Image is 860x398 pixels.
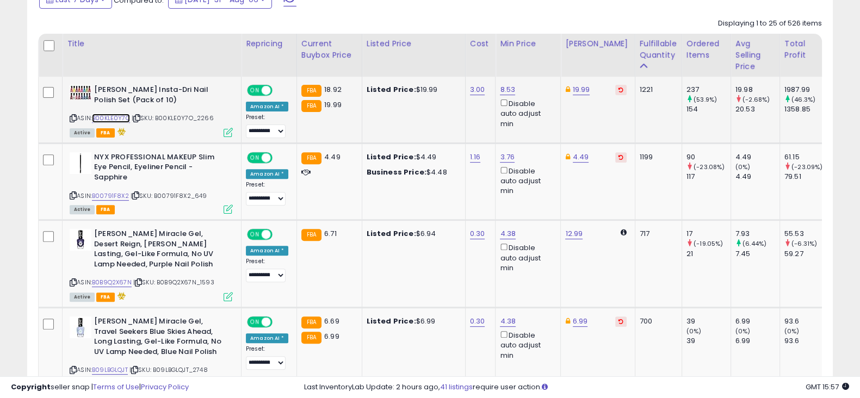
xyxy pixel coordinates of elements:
div: Amazon AI * [246,246,288,256]
div: Cost [470,38,491,49]
small: FBA [301,85,321,97]
a: 1.16 [470,152,481,163]
div: 717 [640,229,673,239]
small: (46.3%) [791,95,815,104]
a: 8.53 [500,84,515,95]
div: $4.49 [367,152,457,162]
div: Last InventoryLab Update: 2 hours ago, require user action. [304,382,849,393]
span: | SKU: B0B9Q2X67N_1593 [133,278,214,287]
img: 41KC-HrKtPL._SL40_.jpg [70,316,91,338]
div: Repricing [246,38,292,49]
a: B00791F8X2 [92,191,129,201]
b: [PERSON_NAME] Miracle Gel, Desert Reign, [PERSON_NAME] Lasting, Gel-Like Formula, No UV Lamp Need... [94,229,226,272]
small: (53.9%) [694,95,717,104]
b: Business Price: [367,167,426,177]
div: 4.49 [735,152,779,162]
div: Disable auto adjust min [500,97,552,129]
div: 1358.85 [784,104,828,114]
div: Amazon AI * [246,102,288,111]
div: $6.94 [367,229,457,239]
a: 41 listings [440,382,473,392]
span: 6.99 [324,331,339,341]
small: FBA [301,100,321,112]
div: Listed Price [367,38,461,49]
div: Preset: [246,258,288,282]
b: Listed Price: [367,228,416,239]
div: 700 [640,316,673,326]
small: (-6.31%) [791,239,817,248]
small: (-23.08%) [694,163,725,171]
a: 4.49 [573,152,589,163]
div: Title [67,38,237,49]
div: seller snap | | [11,382,189,393]
span: OFF [271,318,288,327]
div: Total Profit [784,38,824,61]
img: 31rlcwBXglL._SL40_.jpg [70,152,91,174]
div: Amazon AI * [246,333,288,343]
div: $19.99 [367,85,457,95]
img: 41B3DXvyXPL._SL40_.jpg [70,229,91,251]
a: Terms of Use [93,382,139,392]
span: OFF [271,230,288,239]
span: 19.99 [324,100,342,110]
div: 4.49 [735,172,779,182]
small: (0%) [735,163,751,171]
span: OFF [271,86,288,95]
b: Listed Price: [367,316,416,326]
div: 79.51 [784,172,828,182]
span: 6.71 [324,228,337,239]
div: 93.6 [784,316,828,326]
span: ON [248,230,262,239]
div: [PERSON_NAME] [565,38,630,49]
div: Avg Selling Price [735,38,775,72]
div: Fulfillable Quantity [640,38,677,61]
div: Current Buybox Price [301,38,357,61]
a: 12.99 [565,228,583,239]
small: (0%) [784,327,800,335]
div: ASIN: [70,229,233,300]
b: [PERSON_NAME] Insta-Dri Nail Polish Set (Pack of 10) [94,85,226,108]
a: 0.30 [470,228,485,239]
div: Ordered Items [686,38,726,61]
small: (6.44%) [743,239,766,248]
small: FBA [301,229,321,241]
a: 19.99 [573,84,590,95]
span: 4.49 [324,152,341,162]
div: 154 [686,104,731,114]
i: hazardous material [115,292,126,300]
span: All listings currently available for purchase on Amazon [70,293,95,302]
span: 18.92 [324,84,342,95]
div: 21 [686,249,731,259]
div: 90 [686,152,731,162]
div: 117 [686,172,731,182]
span: FBA [96,293,115,302]
span: All listings currently available for purchase on Amazon [70,205,95,214]
div: $4.48 [367,167,457,177]
a: 0.30 [470,316,485,327]
div: 59.27 [784,249,828,259]
span: ON [248,86,262,95]
small: FBA [301,316,321,328]
div: $6.99 [367,316,457,326]
span: OFF [271,153,288,162]
div: Disable auto adjust min [500,241,552,273]
span: 6.69 [324,316,339,326]
a: B00KLE0Y7O [92,114,130,123]
b: Listed Price: [367,84,416,95]
small: (-19.05%) [694,239,723,248]
a: B09LBGLQJT [92,365,128,375]
small: FBA [301,152,321,164]
b: Listed Price: [367,152,416,162]
div: 93.6 [784,336,828,346]
div: 1199 [640,152,673,162]
div: 39 [686,316,731,326]
span: ON [248,318,262,327]
span: | SKU: B00KLE0Y7O_2266 [132,114,214,122]
div: Disable auto adjust min [500,329,552,360]
div: 1221 [640,85,673,95]
b: NYX PROFESSIONAL MAKEUP Slim Eye Pencil, Eyeliner Pencil - Sapphire [94,152,226,185]
div: Disable auto adjust min [500,165,552,196]
span: FBA [96,128,115,138]
b: [PERSON_NAME] Miracle Gel, Travel Seekers Blue Skies Ahead, Long Lasting, Gel-Like Formula, No UV... [94,316,226,359]
div: Amazon AI * [246,169,288,179]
